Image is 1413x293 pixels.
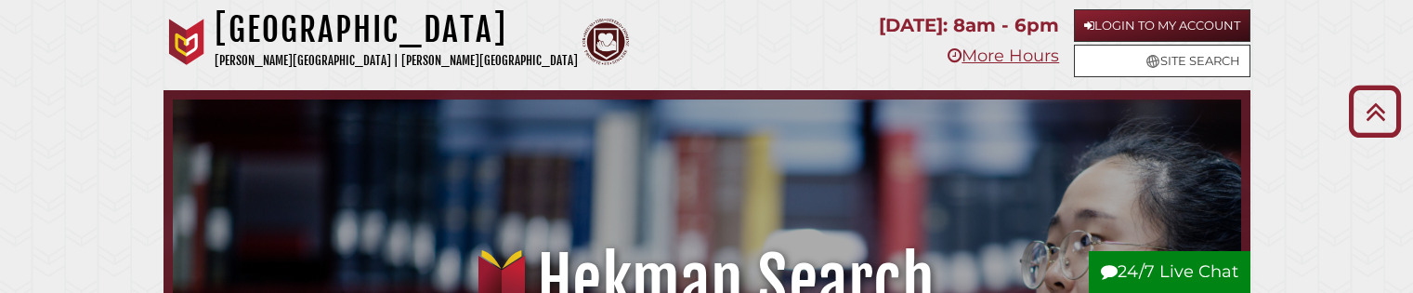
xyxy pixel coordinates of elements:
p: [DATE]: 8am - 6pm [879,9,1059,42]
a: Login to My Account [1074,9,1250,42]
img: Calvin Theological Seminary [582,19,629,65]
a: More Hours [948,46,1059,66]
a: Back to Top [1341,96,1408,127]
p: [PERSON_NAME][GEOGRAPHIC_DATA] | [PERSON_NAME][GEOGRAPHIC_DATA] [215,50,578,72]
a: Site Search [1074,45,1250,77]
h1: [GEOGRAPHIC_DATA] [215,9,578,50]
img: Calvin University [164,19,210,65]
